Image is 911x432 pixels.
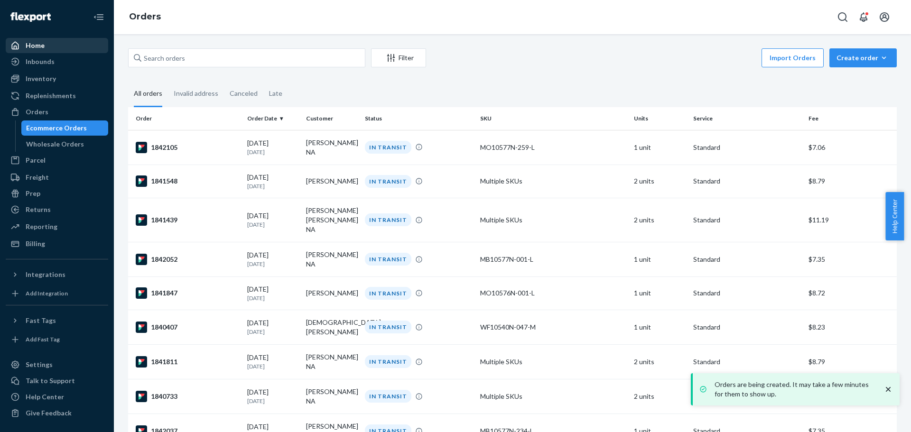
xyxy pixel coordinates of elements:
[630,379,689,414] td: 2 units
[302,165,361,198] td: [PERSON_NAME]
[129,11,161,22] a: Orders
[693,255,801,264] p: Standard
[6,71,108,86] a: Inventory
[630,344,689,379] td: 2 units
[693,322,801,332] p: Standard
[805,198,897,242] td: $11.19
[26,74,56,83] div: Inventory
[693,288,801,298] p: Standard
[247,362,298,370] p: [DATE]
[230,81,258,106] div: Canceled
[247,148,298,156] p: [DATE]
[805,344,897,379] td: $8.79
[26,173,49,182] div: Freight
[854,8,873,27] button: Open notifications
[26,335,60,343] div: Add Fast Tag
[247,285,298,302] div: [DATE]
[693,176,801,186] p: Standard
[247,211,298,229] div: [DATE]
[693,143,801,152] p: Standard
[630,198,689,242] td: 2 units
[476,165,630,198] td: Multiple SKUs
[302,379,361,414] td: [PERSON_NAME] NA
[21,120,109,136] a: Ecommerce Orders
[361,107,476,130] th: Status
[6,54,108,69] a: Inbounds
[302,242,361,276] td: [PERSON_NAME] NA
[26,139,84,149] div: Wholesale Orders
[243,107,302,130] th: Order Date
[302,130,361,165] td: [PERSON_NAME] NA
[247,328,298,336] p: [DATE]
[875,8,894,27] button: Open account menu
[630,310,689,344] td: 1 unit
[885,192,904,240] button: Help Center
[128,107,243,130] th: Order
[247,397,298,405] p: [DATE]
[6,202,108,217] a: Returns
[829,48,897,67] button: Create order
[26,107,48,117] div: Orders
[762,48,824,67] button: Import Orders
[715,380,874,399] p: Orders are being created. It may take a few minutes for them to show up.
[247,221,298,229] p: [DATE]
[365,355,411,368] div: IN TRANSIT
[805,130,897,165] td: $7.06
[630,165,689,198] td: 2 units
[269,81,282,106] div: Late
[302,276,361,310] td: [PERSON_NAME]
[365,390,411,403] div: IN TRANSIT
[365,213,411,226] div: IN TRANSIT
[476,198,630,242] td: Multiple SKUs
[480,143,626,152] div: MO10577N-259-L
[371,48,426,67] button: Filter
[476,379,630,414] td: Multiple SKUs
[365,287,411,300] div: IN TRANSIT
[306,114,357,122] div: Customer
[6,313,108,328] button: Fast Tags
[247,387,298,405] div: [DATE]
[247,173,298,190] div: [DATE]
[26,123,87,133] div: Ecommerce Orders
[476,107,630,130] th: SKU
[833,8,852,27] button: Open Search Box
[6,88,108,103] a: Replenishments
[89,8,108,27] button: Close Navigation
[6,389,108,404] a: Help Center
[805,276,897,310] td: $8.72
[6,104,108,119] a: Orders
[247,353,298,370] div: [DATE]
[630,276,689,310] td: 1 unit
[6,219,108,234] a: Reporting
[6,332,108,347] a: Add Fast Tag
[26,57,55,66] div: Inbounds
[26,156,46,165] div: Parcel
[805,107,897,130] th: Fee
[128,48,365,67] input: Search orders
[10,12,51,22] img: Flexport logo
[805,165,897,198] td: $8.79
[136,254,240,265] div: 1842052
[480,255,626,264] div: MB10577N-001-L
[365,141,411,154] div: IN TRANSIT
[26,316,56,325] div: Fast Tags
[121,3,168,31] ol: breadcrumbs
[26,41,45,50] div: Home
[302,310,361,344] td: [DEMOGRAPHIC_DATA][PERSON_NAME]
[174,81,218,106] div: Invalid address
[630,107,689,130] th: Units
[365,175,411,188] div: IN TRANSIT
[630,242,689,276] td: 1 unit
[302,198,361,242] td: [PERSON_NAME] [PERSON_NAME] NA
[134,81,162,107] div: All orders
[26,408,72,418] div: Give Feedback
[480,322,626,332] div: WF10540N-047-M
[480,288,626,298] div: MO10576N-001-L
[365,253,411,266] div: IN TRANSIT
[136,142,240,153] div: 1842105
[247,250,298,268] div: [DATE]
[136,175,240,187] div: 1841548
[6,286,108,301] a: Add Integration
[365,321,411,333] div: IN TRANSIT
